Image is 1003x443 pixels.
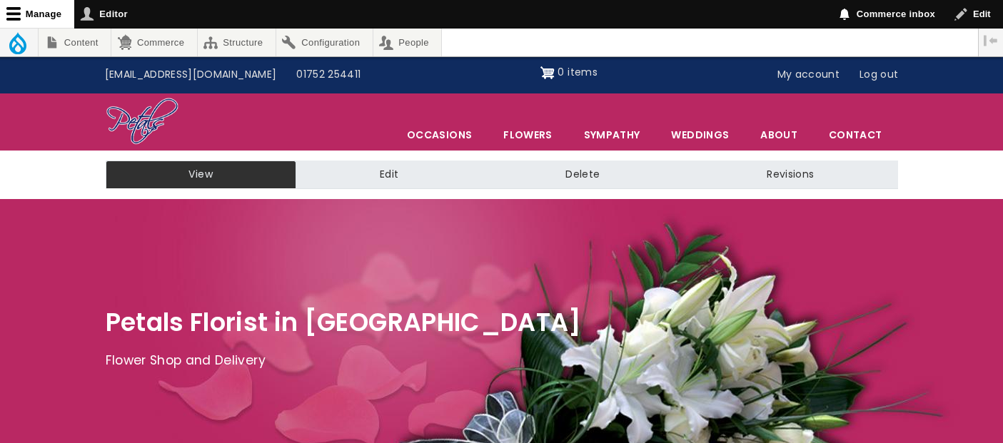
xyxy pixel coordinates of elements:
a: View [106,161,296,189]
a: [EMAIL_ADDRESS][DOMAIN_NAME] [95,61,287,88]
a: Flowers [488,120,567,150]
a: Sympathy [569,120,655,150]
a: 01752 254411 [286,61,371,88]
button: Vertical orientation [979,29,1003,53]
a: Shopping cart 0 items [540,61,598,84]
a: Commerce [111,29,196,56]
a: Log out [850,61,908,88]
span: Petals Florist in [GEOGRAPHIC_DATA] [106,305,582,340]
nav: Tabs [95,161,909,189]
img: Home [106,97,179,147]
a: Edit [296,161,482,189]
p: Flower Shop and Delivery [106,350,898,372]
a: People [373,29,442,56]
a: Delete [482,161,683,189]
a: Content [39,29,111,56]
a: Revisions [683,161,897,189]
a: Configuration [276,29,373,56]
span: Occasions [392,120,487,150]
a: Contact [814,120,897,150]
a: Structure [198,29,276,56]
span: Weddings [656,120,744,150]
a: About [745,120,812,150]
a: My account [767,61,850,88]
span: 0 items [558,65,597,79]
img: Shopping cart [540,61,555,84]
